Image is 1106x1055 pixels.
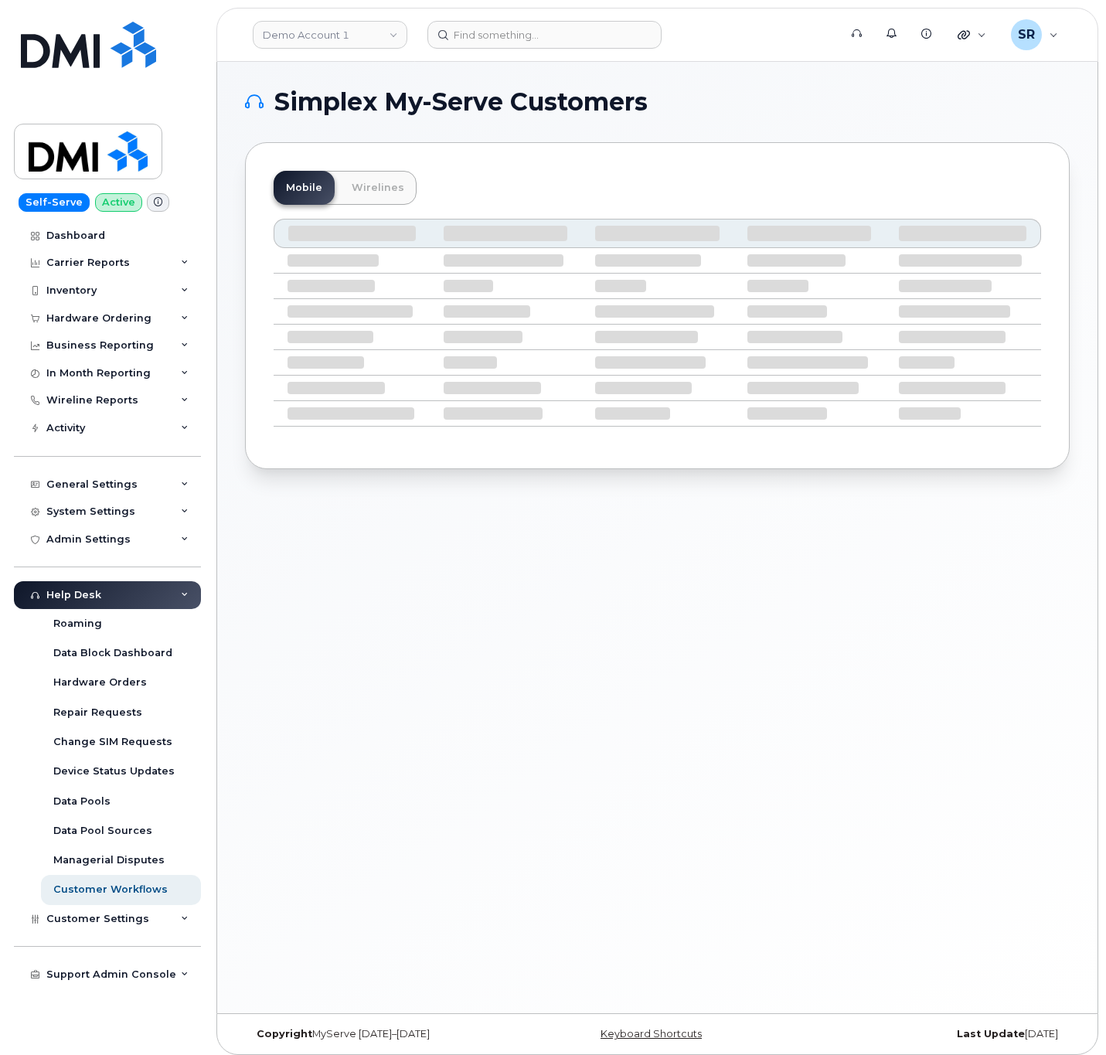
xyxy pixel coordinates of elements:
[957,1028,1025,1040] strong: Last Update
[274,171,335,205] a: Mobile
[339,171,417,205] a: Wirelines
[601,1028,702,1040] a: Keyboard Shortcuts
[257,1028,312,1040] strong: Copyright
[795,1028,1070,1040] div: [DATE]
[245,1028,520,1040] div: MyServe [DATE]–[DATE]
[274,90,648,114] span: Simplex My-Serve Customers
